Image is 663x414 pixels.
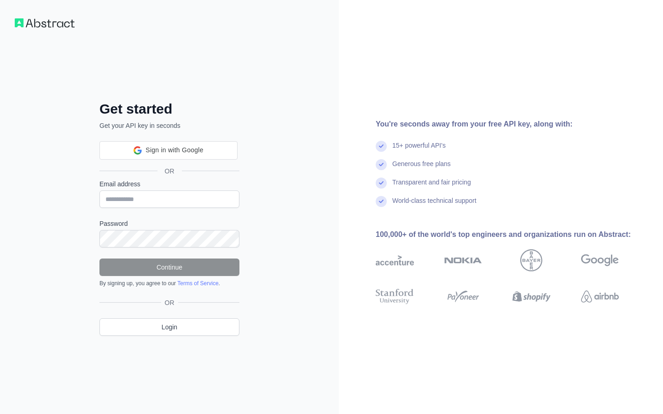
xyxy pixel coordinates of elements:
[145,145,203,155] span: Sign in with Google
[392,141,446,159] div: 15+ powerful API's
[581,287,619,306] img: airbnb
[392,196,477,214] div: World-class technical support
[376,159,387,170] img: check mark
[177,280,218,287] a: Terms of Service
[376,119,648,130] div: You're seconds away from your free API key, along with:
[376,196,387,207] img: check mark
[376,178,387,189] img: check mark
[99,318,239,336] a: Login
[99,121,239,130] p: Get your API key in seconds
[376,249,414,271] img: accenture
[520,249,542,271] img: bayer
[444,249,483,271] img: nokia
[392,159,451,178] div: Generous free plans
[444,287,483,306] img: payoneer
[376,141,387,152] img: check mark
[392,178,471,196] div: Transparent and fair pricing
[99,101,239,117] h2: Get started
[512,287,551,306] img: shopify
[99,259,239,276] button: Continue
[99,179,239,189] label: Email address
[581,249,619,271] img: google
[157,167,182,176] span: OR
[99,280,239,287] div: By signing up, you agree to our .
[99,219,239,228] label: Password
[376,287,414,306] img: stanford university
[161,298,178,307] span: OR
[376,229,648,240] div: 100,000+ of the world's top engineers and organizations run on Abstract:
[99,141,238,160] div: Sign in with Google
[15,18,75,28] img: Workflow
